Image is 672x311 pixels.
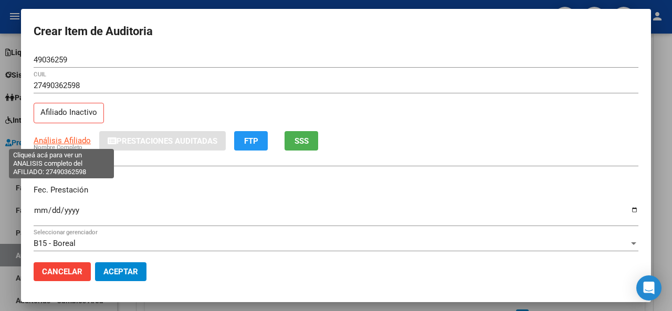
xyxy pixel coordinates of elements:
[34,262,91,281] button: Cancelar
[117,136,217,146] span: Prestaciones Auditadas
[285,131,318,151] button: SSS
[34,184,638,196] p: Fec. Prestación
[636,275,661,301] div: Open Intercom Messenger
[34,22,638,41] h2: Crear Item de Auditoria
[34,239,76,248] span: B15 - Boreal
[34,103,104,123] p: Afiliado Inactivo
[103,267,138,276] span: Aceptar
[244,136,258,146] span: FTP
[34,136,91,145] span: Análisis Afiliado
[95,262,146,281] button: Aceptar
[42,267,82,276] span: Cancelar
[234,131,268,151] button: FTP
[99,131,226,151] button: Prestaciones Auditadas
[295,136,309,146] span: SSS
